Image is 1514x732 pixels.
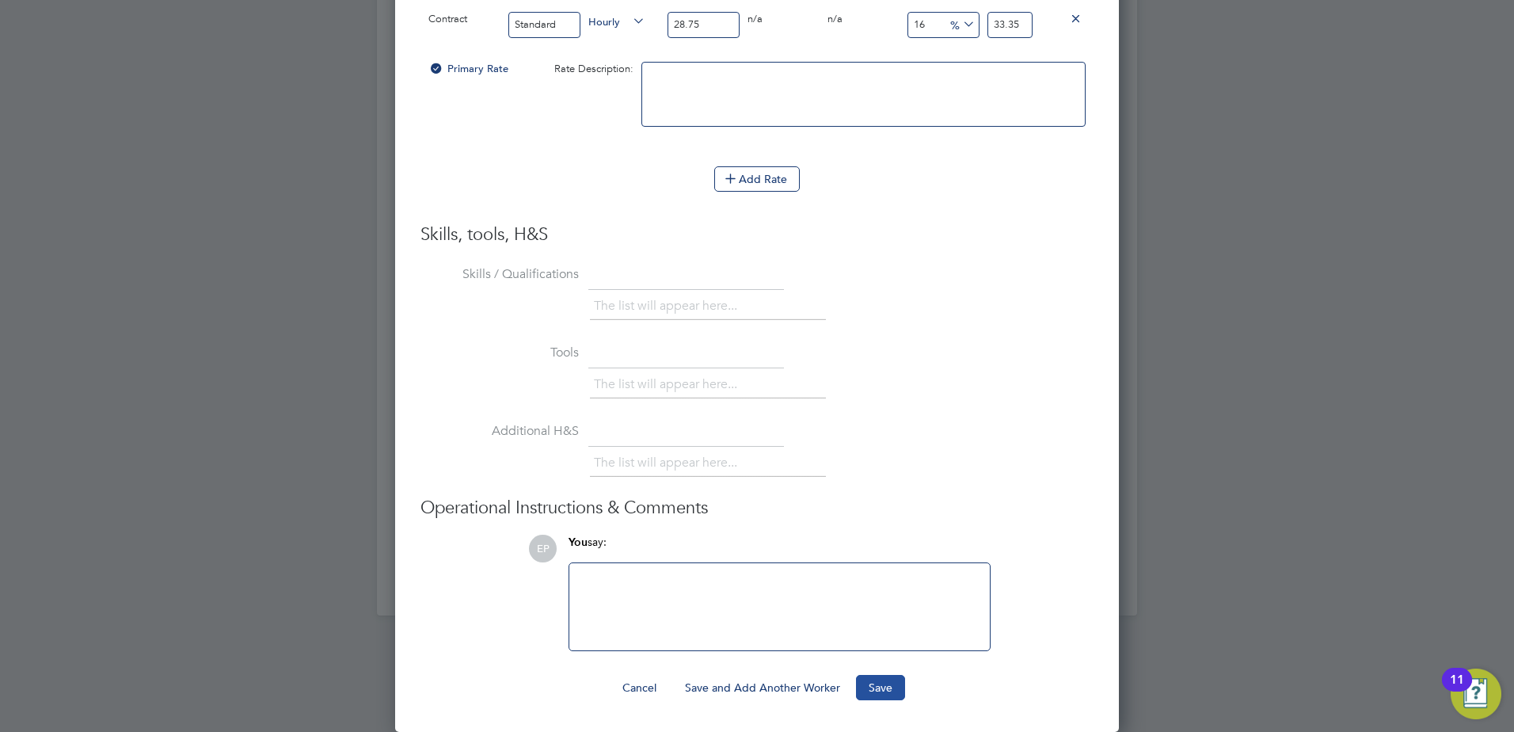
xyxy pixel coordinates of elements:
span: n/a [747,12,763,25]
button: Save and Add Another Worker [672,675,853,700]
span: EP [529,535,557,562]
label: Skills / Qualifications [420,266,579,283]
li: The list will appear here... [594,295,744,317]
span: n/a [827,12,843,25]
span: Contract [428,12,467,25]
li: The list will appear here... [594,374,744,395]
span: Primary Rate [428,62,508,75]
button: Save [856,675,905,700]
label: Tools [420,345,579,361]
li: The list will appear here... [594,452,744,474]
span: % [945,15,977,32]
h3: Skills, tools, H&S [420,223,1094,246]
button: Add Rate [714,166,800,192]
span: You [569,536,588,549]
button: Open Resource Center, 11 new notifications [1451,669,1501,719]
label: Additional H&S [420,423,579,440]
span: Hourly [588,12,645,29]
span: Rate Description: [554,62,633,75]
div: 11 [1450,680,1464,700]
button: Cancel [610,675,669,700]
div: say: [569,535,991,562]
h3: Operational Instructions & Comments [420,497,1094,520]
